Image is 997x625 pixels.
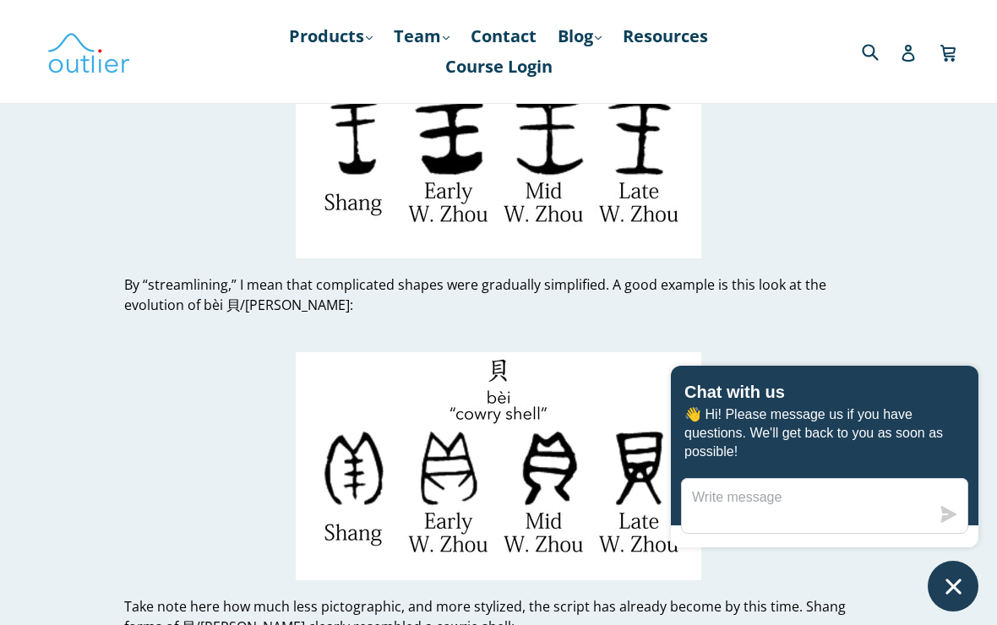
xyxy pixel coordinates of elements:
a: Blog [549,21,610,52]
input: Search [858,34,904,68]
img: Outlier Linguistics [46,27,131,76]
img: shang and western zhou bei cowrie shell [296,352,701,580]
a: Course Login [437,52,561,82]
p: By “streamlining,” I mean that complicated shapes were gradually simplified. A good example is th... [124,274,874,315]
a: Team [385,21,458,52]
a: Products [281,21,381,52]
inbox-online-store-chat: Shopify online store chat [666,366,983,611]
a: Contact [462,21,545,52]
a: Resources [614,21,716,52]
img: shang and western zhou wang king [296,30,701,258]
